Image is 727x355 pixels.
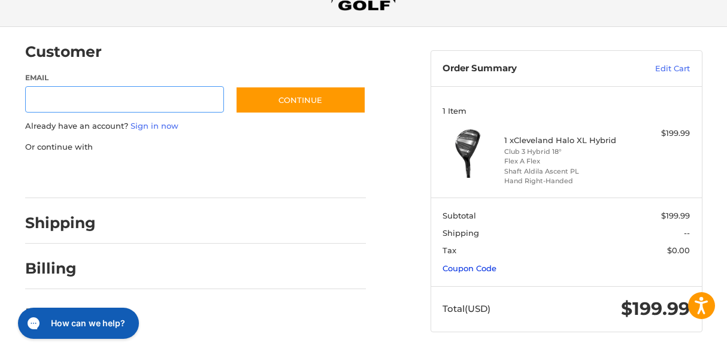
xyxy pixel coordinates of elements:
p: Already have an account? [25,120,366,132]
iframe: Gorgias live chat messenger [12,304,143,343]
span: Tax [443,245,456,255]
li: Shaft Aldila Ascent PL [504,166,625,177]
span: $199.99 [661,211,690,220]
div: $199.99 [628,128,690,139]
li: Flex A Flex [504,156,625,166]
li: Club 3 Hybrid 18° [504,147,625,157]
h2: Customer [25,43,102,61]
a: Sign in now [131,121,178,131]
p: Or continue with [25,141,366,153]
iframe: PayPal-paypal [21,165,111,186]
li: Hand Right-Handed [504,176,625,186]
h3: 1 Item [443,106,690,116]
span: $199.99 [621,298,690,320]
h4: 1 x Cleveland Halo XL Hybrid [504,135,625,145]
h3: Order Summary [443,63,611,75]
span: $0.00 [667,245,690,255]
label: Email [25,72,224,83]
a: Edit Cart [611,63,690,75]
span: Shipping [443,228,479,238]
iframe: PayPal-venmo [224,165,314,186]
span: -- [684,228,690,238]
h2: Shipping [25,214,96,232]
iframe: PayPal-paylater [123,165,213,186]
span: Total (USD) [443,303,490,314]
h2: Billing [25,259,95,278]
span: Subtotal [443,211,476,220]
button: Continue [235,86,366,114]
a: Coupon Code [443,263,496,273]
